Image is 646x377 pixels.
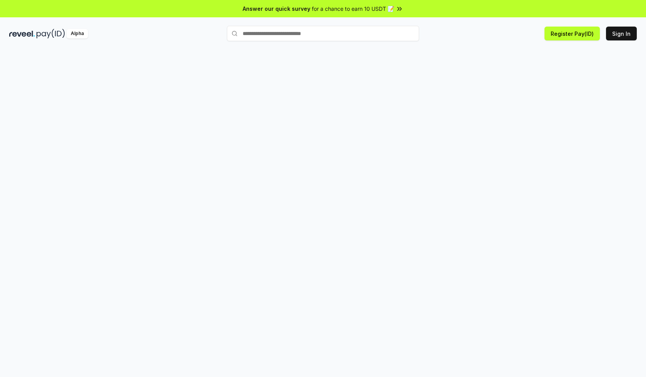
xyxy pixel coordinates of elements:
[606,27,637,40] button: Sign In
[9,29,35,39] img: reveel_dark
[312,5,394,13] span: for a chance to earn 10 USDT 📝
[544,27,600,40] button: Register Pay(ID)
[37,29,65,39] img: pay_id
[67,29,88,39] div: Alpha
[243,5,310,13] span: Answer our quick survey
